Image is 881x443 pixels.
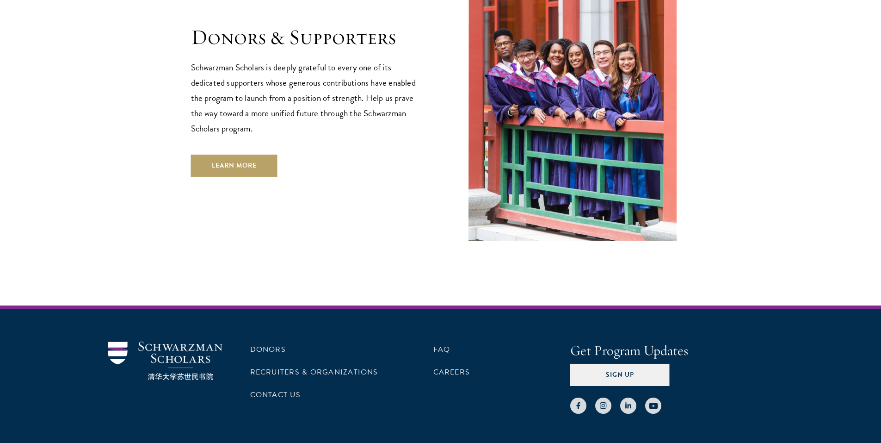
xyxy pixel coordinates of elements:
[250,389,301,400] a: Contact Us
[250,367,378,378] a: Recruiters & Organizations
[433,344,450,355] a: FAQ
[433,367,470,378] a: Careers
[250,344,286,355] a: Donors
[570,364,670,386] button: Sign Up
[570,342,774,360] h4: Get Program Updates
[108,342,222,380] img: Schwarzman Scholars
[191,25,422,50] h1: Donors & Supporters
[191,60,422,136] p: Schwarzman Scholars is deeply grateful to every one of its dedicated supporters whose generous co...
[191,155,277,177] a: Learn More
